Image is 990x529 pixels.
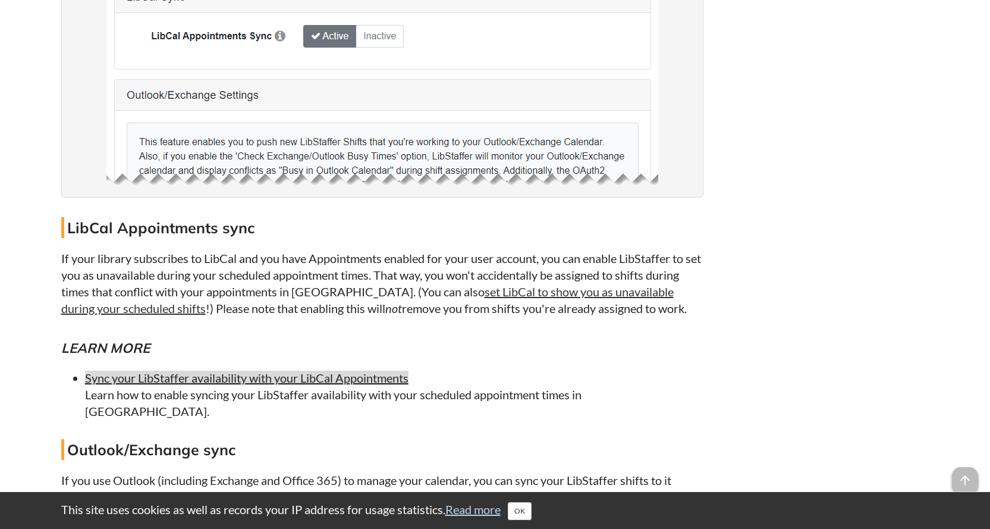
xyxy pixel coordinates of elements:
em: not [385,301,402,315]
a: set LibCal to show you as unavailable during your scheduled shifts [61,284,674,315]
h5: Learn more [61,339,703,358]
h4: Outlook/Exchange sync [61,439,703,460]
li: Learn how to enable syncing your LibStaffer availability with your scheduled appointment times in... [85,370,703,420]
p: If your library subscribes to LibCal and you have Appointments enabled for your user account, you... [61,250,703,317]
a: arrow_upward [952,468,978,483]
h4: LibCal Appointments sync [61,217,703,238]
a: Sync your LibStaffer availability with your LibCal Appointments [85,371,408,385]
span: arrow_upward [952,467,978,493]
button: Close [508,502,532,520]
a: Read more [445,502,501,517]
div: This site uses cookies as well as records your IP address for usage statistics. [49,501,941,520]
